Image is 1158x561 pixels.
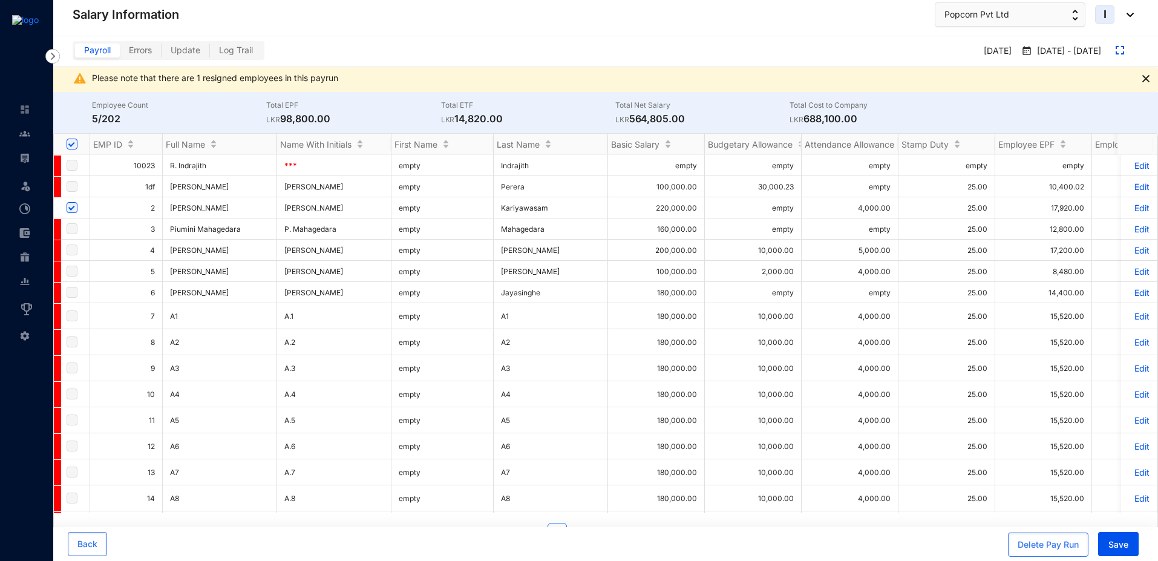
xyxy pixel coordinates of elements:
[995,240,1092,261] td: 17,200.00
[391,240,494,261] td: empty
[645,523,663,542] a: 5
[494,197,608,218] td: Kariyawasam
[620,523,640,542] li: 4
[394,139,437,149] span: First Name
[1142,75,1150,82] img: alert-close.705d39777261943dbfef1c6d96092794.svg
[898,197,995,218] td: 25.00
[608,261,705,282] td: 100,000.00
[171,45,200,55] span: Update
[277,433,391,459] td: A.6
[608,355,705,381] td: 180,000.00
[277,381,391,407] td: A.4
[1021,45,1032,57] img: payroll-calender.2a2848c9e82147e90922403bdc96c587.svg
[944,8,1009,21] span: Popcorn Pvt Ltd
[1128,245,1150,255] a: Edit
[73,6,179,23] p: Salary Information
[166,139,205,149] span: Full Name
[705,381,802,407] td: 10,000.00
[19,252,30,263] img: gratuity-unselected.a8c340787eea3cf492d7.svg
[277,329,391,355] td: A.2
[391,381,494,407] td: empty
[12,15,39,25] img: logo
[705,511,802,537] td: 10,000.00
[391,176,494,197] td: empty
[92,99,266,111] p: Employee Count
[995,485,1092,511] td: 15,520.00
[441,114,455,126] p: LKR
[19,180,31,192] img: leave-unselected.2934df6273408c3f84d9.svg
[995,218,1092,240] td: 12,800.00
[802,240,898,261] td: 5,000.00
[597,523,615,542] a: 3
[705,197,802,218] td: empty
[705,485,802,511] td: 10,000.00
[802,381,898,407] td: 4,000.00
[494,459,608,485] td: A7
[497,139,540,149] span: Last Name
[266,114,280,126] p: LKR
[391,303,494,329] td: empty
[898,155,995,176] td: empty
[1128,203,1150,213] a: Edit
[705,282,802,303] td: empty
[790,114,803,126] p: LKR
[277,176,391,197] td: [PERSON_NAME]
[995,433,1092,459] td: 15,520.00
[615,99,790,111] p: Total Net Salary
[391,155,494,176] td: empty
[10,146,39,170] li: Payroll
[608,282,705,303] td: 180,000.00
[995,282,1092,303] td: 14,400.00
[93,139,122,149] span: EMP ID
[621,523,639,542] a: 4
[802,218,898,240] td: empty
[494,303,608,329] td: A1
[170,267,269,276] span: [PERSON_NAME]
[995,303,1092,329] td: 15,520.00
[705,218,802,240] td: empty
[1128,287,1150,298] p: Edit
[277,459,391,485] td: A.7
[935,2,1085,27] button: Popcorn Pvt Ltd
[572,523,591,542] li: 2
[1098,532,1139,556] button: Save
[802,303,898,329] td: 4,000.00
[90,282,163,303] td: 6
[391,459,494,485] td: empty
[494,134,608,155] th: Last Name
[77,538,97,550] span: Back
[898,176,995,197] td: 25.00
[1128,415,1150,425] a: Edit
[802,459,898,485] td: 4,000.00
[669,523,688,542] button: right
[1128,160,1150,171] p: Edit
[19,104,30,115] img: home-unselected.a29eae3204392db15eaf.svg
[90,240,163,261] td: 4
[974,41,1016,62] p: [DATE]
[1128,266,1150,277] a: Edit
[441,99,615,111] p: Total ETF
[615,111,790,126] p: 564,805.00
[494,433,608,459] td: A6
[90,155,163,176] td: 10023
[608,459,705,485] td: 180,000.00
[705,433,802,459] td: 10,000.00
[266,111,440,126] p: 98,800.00
[1128,467,1150,477] a: Edit
[898,240,995,261] td: 25.00
[995,407,1092,433] td: 15,520.00
[705,134,802,155] th: Budgetary Allowance
[802,355,898,381] td: 4,000.00
[995,511,1092,537] td: 15,520.00
[494,282,608,303] td: Jayasinghe
[170,338,269,347] span: A2
[494,261,608,282] td: [PERSON_NAME]
[898,407,995,433] td: 25.00
[19,228,30,238] img: expense-unselected.2edcf0507c847f3e9e96.svg
[92,111,266,126] p: 5/202
[898,303,995,329] td: 25.00
[1120,13,1134,17] img: dropdown-black.8e83cc76930a90b1a4fdb6d089b7bf3a.svg
[995,355,1092,381] td: 15,520.00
